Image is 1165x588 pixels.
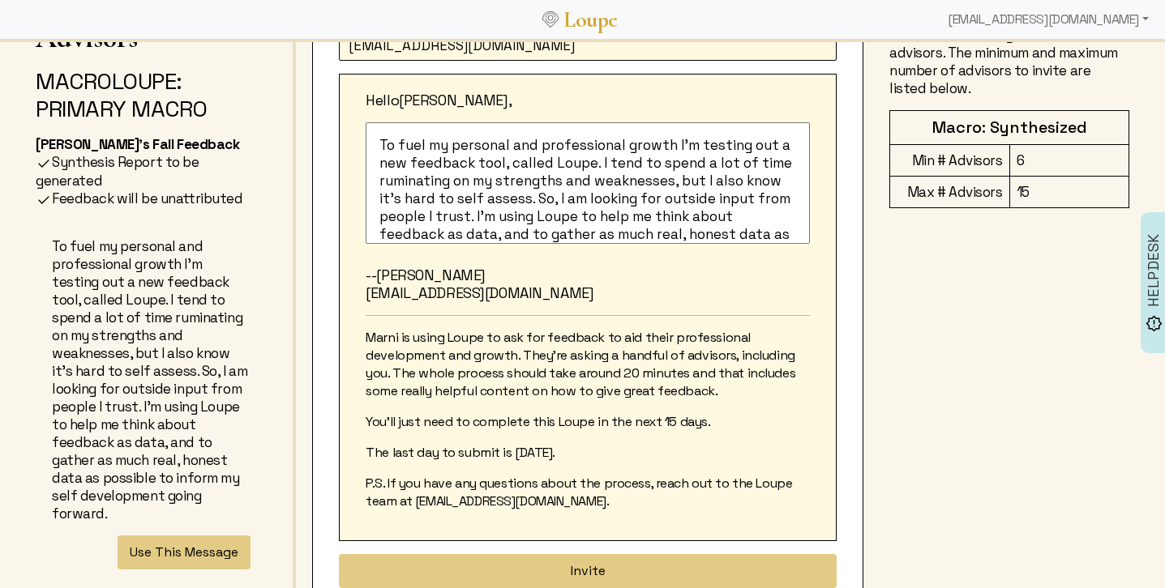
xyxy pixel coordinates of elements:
td: 15 [1009,177,1129,208]
td: Min # Advisors [890,145,1009,177]
div: [PERSON_NAME]'s Fall Feedback [36,135,267,153]
td: 6 [1009,145,1129,177]
p: Hello [PERSON_NAME], [366,92,810,109]
p: To generate useful findings we recommend inviting between 8 and 10 advisors. The minimum and maxi... [889,8,1129,97]
h4: Macro: Synthesized [897,117,1122,138]
a: Loupe [559,5,623,35]
img: Loupe Logo [542,11,559,28]
p: The last day to submit is [DATE]. [366,444,810,462]
div: [EMAIL_ADDRESS][DOMAIN_NAME] [941,3,1155,36]
td: Max # Advisors [890,177,1009,208]
button: Invite [339,554,837,588]
span: Macro [36,66,112,96]
img: FFFF [36,192,52,208]
p: --[PERSON_NAME] [EMAIL_ADDRESS][DOMAIN_NAME] [366,266,810,302]
input: Advisor email here [339,31,837,61]
p: To fuel my personal and professional growth I'm testing out a new feedback tool, called Loupe. I ... [52,237,251,522]
div: Loupe: Primary Macro [36,67,267,122]
p: You’ll just need to complete this Loupe in the next 15 days. [366,413,810,431]
img: brightness_alert_FILL0_wght500_GRAD0_ops.svg [1146,315,1163,332]
p: Marni is using Loupe to ask for feedback to aid their professional development and growth. They'r... [366,329,810,400]
img: FFFF [36,156,52,172]
p: P.S. If you have any questions about the process, reach out to the Loupe team at [EMAIL_ADDRESS][... [366,475,810,510]
button: Use This Message [118,535,251,569]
